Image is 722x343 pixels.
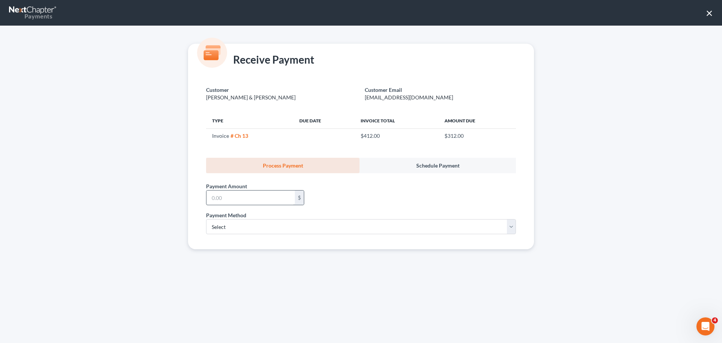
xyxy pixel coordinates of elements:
th: Type [206,113,293,128]
strong: # Ch 13 [231,133,248,139]
th: Invoice Total [355,113,438,128]
button: × [706,7,713,19]
p: [EMAIL_ADDRESS][DOMAIN_NAME] [365,94,516,101]
p: [PERSON_NAME] & [PERSON_NAME] [206,94,357,101]
div: $ [295,191,304,205]
a: Schedule Payment [359,158,516,173]
label: Customer [206,86,229,94]
span: 4 [712,317,718,323]
a: Process Payment [206,158,359,173]
label: Customer Email [365,86,402,94]
iframe: Intercom live chat [696,317,714,335]
a: Payments [9,4,57,22]
td: $412.00 [355,128,438,143]
th: Due Date [293,113,355,128]
td: $312.00 [438,128,516,143]
input: 0.00 [206,191,295,205]
th: Amount Due [438,113,516,128]
span: Invoice [212,133,229,139]
div: Receive Payment [206,53,314,68]
div: Payments [9,12,52,20]
span: Payment Method [206,212,246,218]
img: icon-card-7b25198184e2a804efa62d31be166a52b8f3802235d01b8ac243be8adfaa5ebc.svg [197,38,227,68]
span: Payment Amount [206,183,247,189]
